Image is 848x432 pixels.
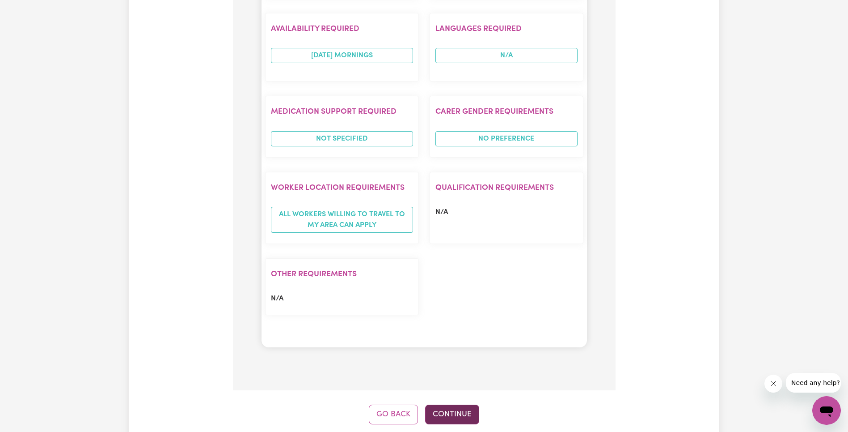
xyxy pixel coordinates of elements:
[764,375,782,393] iframe: Close message
[435,183,578,192] h2: Qualification requirements
[271,107,413,116] h2: Medication Support Required
[271,207,413,233] span: All workers willing to travel to my area can apply
[271,295,283,302] span: N/A
[271,269,413,279] h2: Other requirements
[435,107,578,116] h2: Carer gender requirements
[271,48,413,63] li: [DATE] mornings
[812,396,841,425] iframe: Button to launch messaging window
[271,131,413,146] span: Not specified
[425,405,479,424] button: Continue
[786,373,841,393] iframe: Message from company
[271,183,413,192] h2: Worker location requirements
[369,405,418,424] button: Go Back
[435,131,578,146] span: No preference
[435,48,578,63] span: N/A
[271,24,413,34] h2: Availability required
[435,24,578,34] h2: Languages required
[435,209,448,216] span: N/A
